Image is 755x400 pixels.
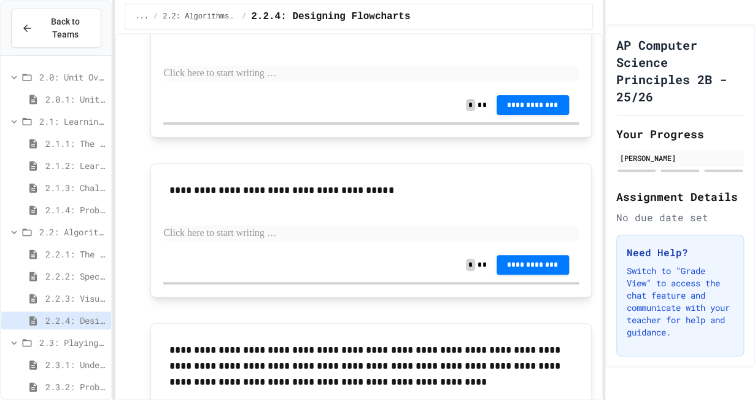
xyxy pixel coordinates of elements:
span: 2.3.2: Problem Solving Reflection [45,380,106,393]
span: 2.2.1: The Power of Algorithms [45,248,106,261]
span: 2.1: Learning to Solve Hard Problems [39,115,106,128]
span: 2.2.3: Visualizing Logic with Flowcharts [45,292,106,305]
span: 2.2.4: Designing Flowcharts [251,9,410,24]
span: 2.1.2: Learning to Solve Hard Problems [45,159,106,172]
span: 2.2: Algorithms - from Pseudocode to Flowcharts [39,225,106,238]
h2: Your Progress [616,125,744,143]
span: / [242,12,246,22]
span: 2.0.1: Unit Overview [45,93,106,106]
button: Back to Teams [11,9,101,48]
span: ... [135,12,149,22]
span: 2.0: Unit Overview [39,71,106,84]
h2: Assignment Details [616,188,744,205]
span: 2.3.1: Understanding Games with Flowcharts [45,358,106,371]
span: Back to Teams [40,15,91,41]
span: 2.1.1: The Growth Mindset [45,137,106,150]
p: Switch to "Grade View" to access the chat feature and communicate with your teacher for help and ... [627,265,734,339]
span: 2.2.2: Specifying Ideas with Pseudocode [45,270,106,283]
span: 2.1.4: Problem Solving Practice [45,203,106,216]
div: [PERSON_NAME] [620,152,740,163]
h3: Need Help? [627,245,734,260]
span: 2.3: Playing Games [39,336,106,349]
div: No due date set [616,210,744,225]
span: / [153,12,158,22]
span: 2.2: Algorithms - from Pseudocode to Flowcharts [163,12,237,22]
span: 2.2.4: Designing Flowcharts [45,314,106,327]
h1: AP Computer Science Principles 2B - 25/26 [616,36,744,105]
span: 2.1.3: Challenge Problem - The Bridge [45,181,106,194]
